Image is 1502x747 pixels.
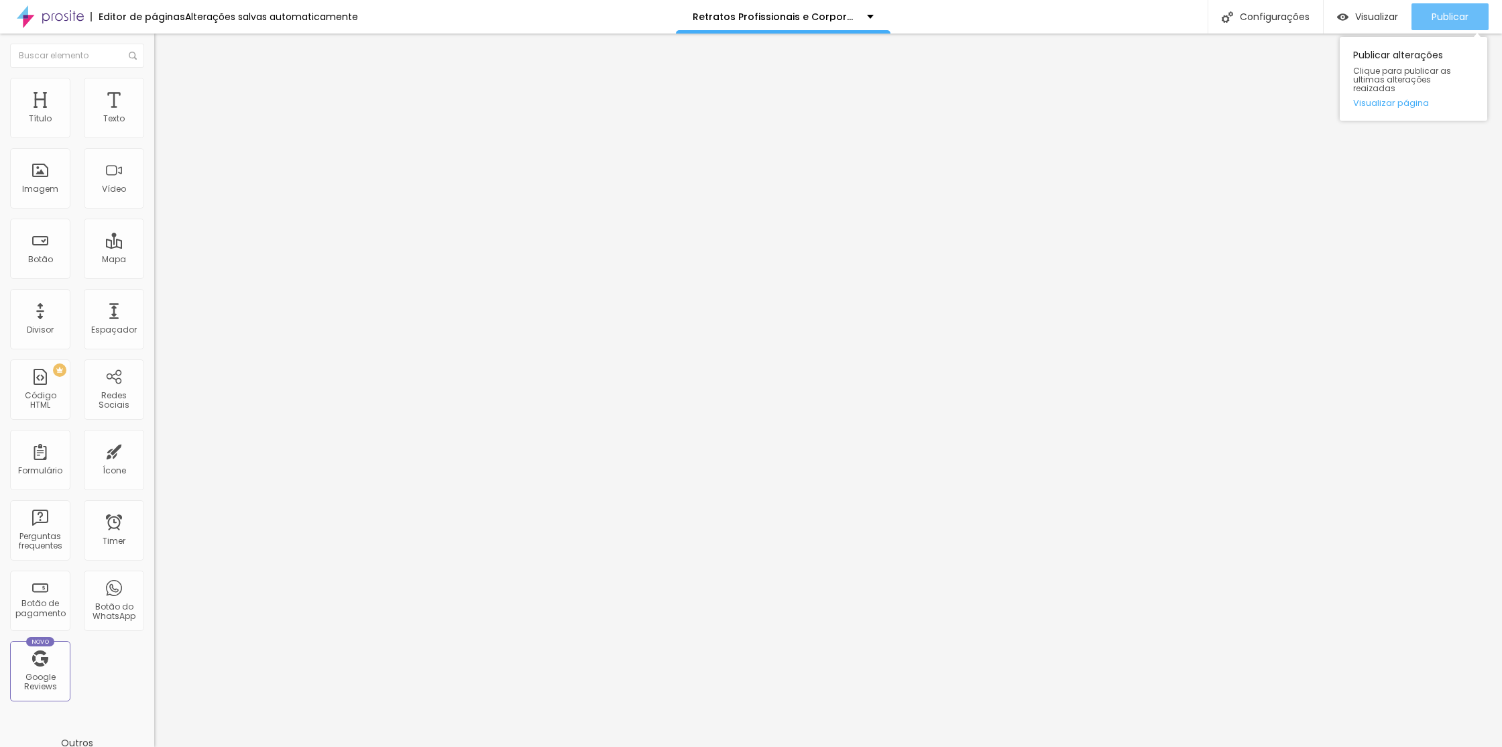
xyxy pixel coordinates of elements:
[91,325,137,335] div: Espaçador
[102,255,126,264] div: Mapa
[26,637,55,646] div: Novo
[22,184,58,194] div: Imagem
[185,12,358,21] div: Alterações salvas automaticamente
[10,44,144,68] input: Buscar elemento
[18,466,62,475] div: Formulário
[1353,66,1474,93] span: Clique para publicar as ultimas alterações reaizadas
[1324,3,1411,30] button: Visualizar
[103,114,125,123] div: Texto
[1340,37,1487,121] div: Publicar alterações
[129,52,137,60] img: Icone
[91,12,185,21] div: Editor de páginas
[1337,11,1348,23] img: view-1.svg
[28,255,53,264] div: Botão
[103,536,125,546] div: Timer
[13,391,66,410] div: Código HTML
[693,12,857,21] p: Retratos Profissionais e Corporativos no [GEOGRAPHIC_DATA] | [PERSON_NAME]
[154,34,1502,747] iframe: Editor
[13,673,66,692] div: Google Reviews
[13,532,66,551] div: Perguntas frequentes
[1432,11,1468,22] span: Publicar
[1411,3,1489,30] button: Publicar
[29,114,52,123] div: Título
[27,325,54,335] div: Divisor
[87,391,140,410] div: Redes Sociais
[102,184,126,194] div: Vídeo
[13,599,66,618] div: Botão de pagamento
[1353,99,1474,107] a: Visualizar página
[103,466,126,475] div: Ícone
[87,602,140,622] div: Botão do WhatsApp
[1222,11,1233,23] img: Icone
[1355,11,1398,22] span: Visualizar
